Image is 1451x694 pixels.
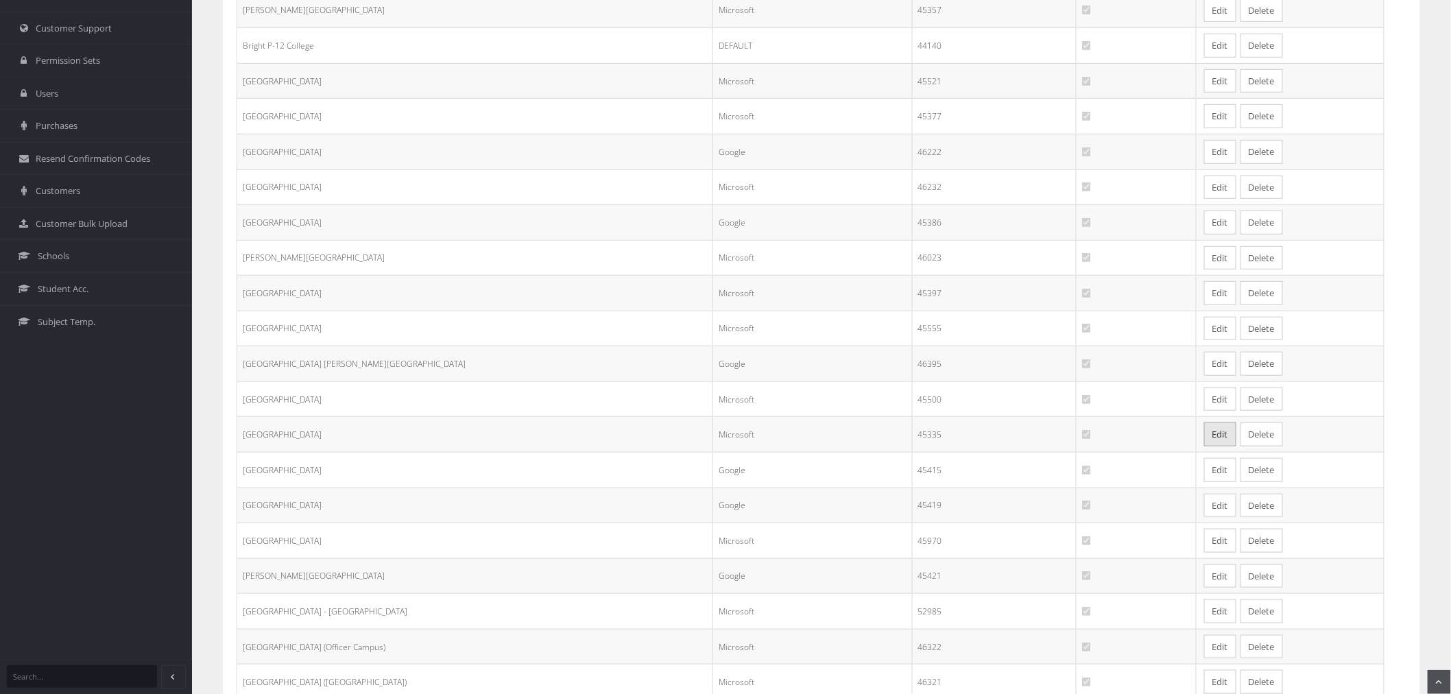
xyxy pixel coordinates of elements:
button: Delete [1240,69,1283,93]
button: Delete [1240,458,1283,482]
td: [GEOGRAPHIC_DATA] [237,381,713,417]
td: Microsoft [713,311,912,346]
a: Edit [1204,387,1236,411]
a: Edit [1204,458,1236,482]
span: Customer Bulk Upload [36,217,128,230]
span: Purchases [36,119,77,132]
td: [GEOGRAPHIC_DATA] [237,134,713,169]
td: [GEOGRAPHIC_DATA] - [GEOGRAPHIC_DATA] [237,594,713,630]
td: [GEOGRAPHIC_DATA] [237,205,713,241]
td: Google [713,205,912,241]
td: 45555 [912,311,1077,346]
a: Edit [1204,281,1236,305]
td: 46395 [912,346,1077,382]
td: DEFAULT [713,28,912,64]
td: Microsoft [713,381,912,417]
a: Edit [1204,422,1236,446]
td: 46322 [912,629,1077,665]
button: Delete [1240,317,1283,341]
button: Delete [1240,176,1283,200]
span: Users [36,87,58,100]
td: [GEOGRAPHIC_DATA] [237,276,713,311]
input: Search... [7,665,157,688]
button: Delete [1240,387,1283,411]
td: [GEOGRAPHIC_DATA] [PERSON_NAME][GEOGRAPHIC_DATA] [237,346,713,382]
td: Google [713,558,912,594]
td: [PERSON_NAME][GEOGRAPHIC_DATA] [237,240,713,276]
span: Subject Temp. [38,315,95,328]
td: 46023 [912,240,1077,276]
td: [GEOGRAPHIC_DATA] (Officer Campus) [237,629,713,665]
button: Delete [1240,34,1283,58]
span: Customer Support [36,22,112,35]
td: 46222 [912,134,1077,169]
td: 45970 [912,523,1077,559]
a: Edit [1204,670,1236,694]
td: Bright P-12 College [237,28,713,64]
span: Permission Sets [36,54,100,67]
td: Google [713,346,912,382]
td: [PERSON_NAME][GEOGRAPHIC_DATA] [237,558,713,594]
td: Microsoft [713,240,912,276]
a: Edit [1204,104,1236,128]
td: Microsoft [713,594,912,630]
span: Student Acc. [38,283,88,296]
td: 45521 [912,63,1077,99]
td: 45397 [912,276,1077,311]
button: Delete [1240,104,1283,128]
td: Microsoft [713,169,912,205]
button: Delete [1240,494,1283,518]
td: Microsoft [713,523,912,559]
td: Google [713,134,912,169]
button: Delete [1240,281,1283,305]
td: [GEOGRAPHIC_DATA] [237,99,713,134]
td: 46232 [912,169,1077,205]
a: Edit [1204,494,1236,518]
a: Edit [1204,564,1236,588]
span: Schools [38,250,69,263]
button: Delete [1240,211,1283,235]
td: Google [713,488,912,523]
td: [GEOGRAPHIC_DATA] [237,311,713,346]
td: Microsoft [713,629,912,665]
a: Edit [1204,635,1236,659]
td: [GEOGRAPHIC_DATA] [237,169,713,205]
button: Delete [1240,635,1283,659]
a: Edit [1204,211,1236,235]
span: Resend Confirmation Codes [36,152,150,165]
button: Delete [1240,599,1283,623]
td: 45335 [912,417,1077,453]
td: 45419 [912,488,1077,523]
td: 45377 [912,99,1077,134]
a: Edit [1204,317,1236,341]
td: 44140 [912,28,1077,64]
button: Delete [1240,140,1283,164]
a: Edit [1204,352,1236,376]
span: Customers [36,184,80,198]
td: 45386 [912,205,1077,241]
a: Edit [1204,599,1236,623]
button: Delete [1240,352,1283,376]
button: Delete [1240,670,1283,694]
td: [GEOGRAPHIC_DATA] [237,417,713,453]
td: 52985 [912,594,1077,630]
td: 45500 [912,381,1077,417]
td: [GEOGRAPHIC_DATA] [237,488,713,523]
td: Microsoft [713,276,912,311]
a: Edit [1204,140,1236,164]
td: [GEOGRAPHIC_DATA] [237,523,713,559]
button: Delete [1240,246,1283,270]
td: Microsoft [713,99,912,134]
td: [GEOGRAPHIC_DATA] [237,63,713,99]
a: Edit [1204,34,1236,58]
td: [GEOGRAPHIC_DATA] [237,453,713,488]
a: Edit [1204,176,1236,200]
a: Edit [1204,529,1236,553]
a: Edit [1204,246,1236,270]
button: Delete [1240,422,1283,446]
td: Microsoft [713,417,912,453]
td: 45421 [912,558,1077,594]
a: Edit [1204,69,1236,93]
td: Google [713,453,912,488]
button: Delete [1240,529,1283,553]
